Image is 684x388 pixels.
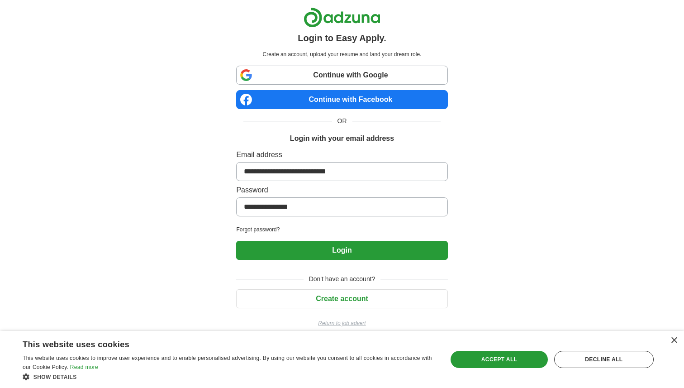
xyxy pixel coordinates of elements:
[23,372,435,381] div: Show details
[236,225,447,234] a: Forgot password?
[236,295,447,302] a: Create account
[236,289,447,308] button: Create account
[670,337,677,344] div: Close
[332,116,352,126] span: OR
[236,66,447,85] a: Continue with Google
[554,351,654,368] div: Decline all
[23,355,432,370] span: This website uses cookies to improve user experience and to enable personalised advertising. By u...
[290,133,394,144] h1: Login with your email address
[23,336,412,350] div: This website uses cookies
[236,319,447,327] a: Return to job advert
[70,364,98,370] a: Read more, opens a new window
[298,31,386,45] h1: Login to Easy Apply.
[238,50,446,58] p: Create an account, upload your resume and land your dream role.
[304,274,381,284] span: Don't have an account?
[236,185,447,196] label: Password
[236,90,447,109] a: Continue with Facebook
[33,374,77,380] span: Show details
[236,149,447,160] label: Email address
[236,241,447,260] button: Login
[304,7,380,28] img: Adzuna logo
[451,351,547,368] div: Accept all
